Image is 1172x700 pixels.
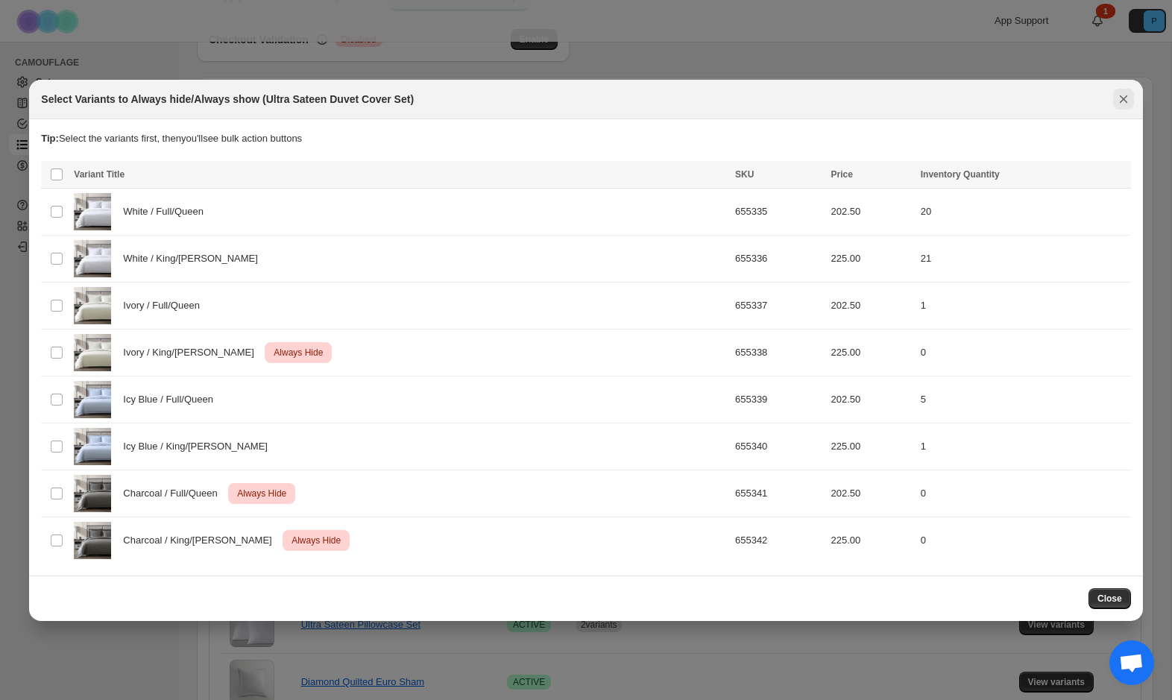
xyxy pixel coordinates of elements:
[735,169,754,180] span: SKU
[827,423,916,470] td: 225.00
[916,517,1131,564] td: 0
[41,92,414,107] h2: Select Variants to Always hide/Always show (Ultra Sateen Duvet Cover Set)
[731,188,827,235] td: 655335
[827,282,916,329] td: 202.50
[916,376,1131,423] td: 5
[74,428,111,465] img: icyblue-ultra-sateen1_f6d97cf3-b711-4f0b-aea0-6771b590917c.jpg
[831,169,853,180] span: Price
[731,517,827,564] td: 655342
[234,485,289,502] span: Always Hide
[74,381,111,418] img: icyblue-ultra-sateen1_f6d97cf3-b711-4f0b-aea0-6771b590917c.jpg
[74,193,111,230] img: white-ultra-sateen1_128b03d8-ecbe-4ea8-a596-a8b5741539ad.jpg
[916,329,1131,376] td: 0
[916,423,1131,470] td: 1
[827,470,916,517] td: 202.50
[123,345,262,360] span: Ivory / King/[PERSON_NAME]
[123,298,207,313] span: Ivory / Full/Queen
[827,376,916,423] td: 202.50
[916,282,1131,329] td: 1
[921,169,1000,180] span: Inventory Quantity
[289,532,344,549] span: Always Hide
[731,235,827,282] td: 655336
[1088,588,1131,609] button: Close
[1113,89,1134,110] button: Close
[123,392,221,407] span: Icy Blue / Full/Queen
[916,470,1131,517] td: 0
[74,334,111,371] img: ivory-ultra-sateen1_a7d3d4a2-f093-406f-8fd8-762b39627f28.jpg
[827,517,916,564] td: 225.00
[123,204,212,219] span: White / Full/Queen
[41,133,59,144] strong: Tip:
[74,240,111,277] img: white-ultra-sateen1_128b03d8-ecbe-4ea8-a596-a8b5741539ad.jpg
[123,251,265,266] span: White / King/[PERSON_NAME]
[731,376,827,423] td: 655339
[74,287,111,324] img: ivory-ultra-sateen1_a7d3d4a2-f093-406f-8fd8-762b39627f28.jpg
[827,188,916,235] td: 202.50
[1109,640,1154,685] div: Open chat
[916,188,1131,235] td: 20
[74,522,111,559] img: carbon-ultra-sateen1.jpg
[41,131,1130,146] p: Select the variants first, then you'll see bulk action buttons
[731,423,827,470] td: 655340
[1097,593,1122,605] span: Close
[731,329,827,376] td: 655338
[827,235,916,282] td: 225.00
[731,470,827,517] td: 655341
[74,169,125,180] span: Variant Title
[827,329,916,376] td: 225.00
[123,533,280,548] span: Charcoal / King/[PERSON_NAME]
[731,282,827,329] td: 655337
[271,344,326,362] span: Always Hide
[123,486,225,501] span: Charcoal / Full/Queen
[123,439,275,454] span: Icy Blue / King/[PERSON_NAME]
[74,475,111,512] img: carbon-ultra-sateen1.jpg
[916,235,1131,282] td: 21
